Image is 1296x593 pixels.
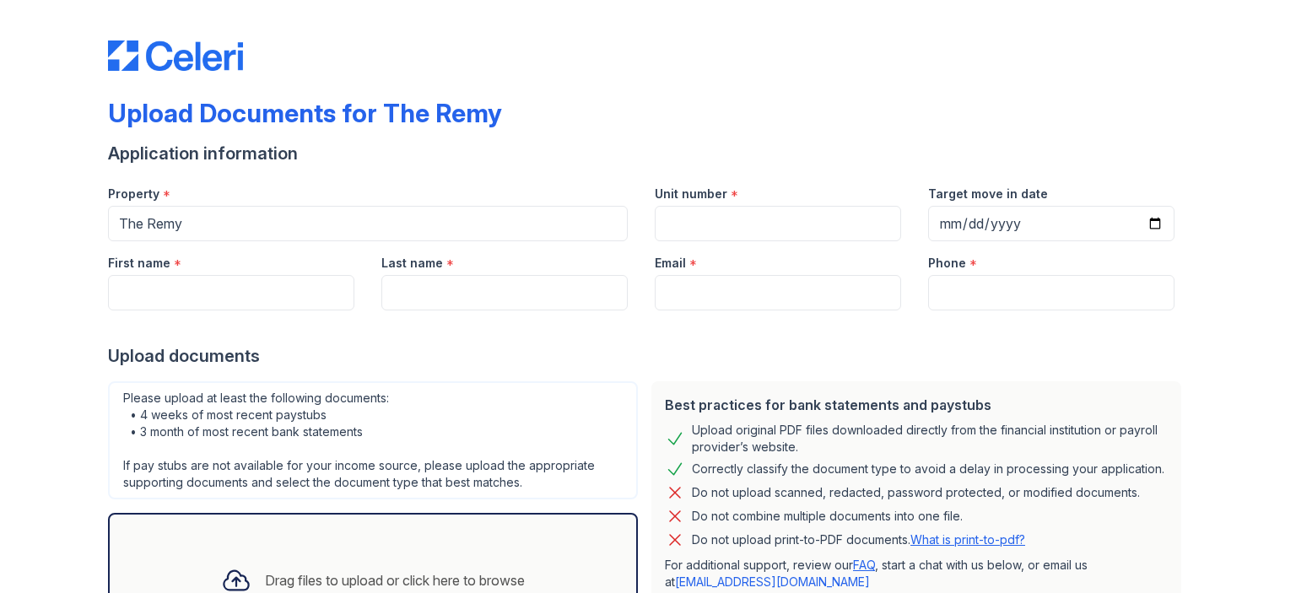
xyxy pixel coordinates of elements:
div: Do not upload scanned, redacted, password protected, or modified documents. [692,482,1140,503]
div: Upload Documents for The Remy [108,98,502,128]
label: Unit number [655,186,727,202]
div: Drag files to upload or click here to browse [265,570,525,590]
div: Correctly classify the document type to avoid a delay in processing your application. [692,459,1164,479]
label: First name [108,255,170,272]
div: Do not combine multiple documents into one file. [692,506,963,526]
div: Upload original PDF files downloaded directly from the financial institution or payroll provider’... [692,422,1168,456]
img: CE_Logo_Blue-a8612792a0a2168367f1c8372b55b34899dd931a85d93a1a3d3e32e68fde9ad4.png [108,40,243,71]
div: Best practices for bank statements and paystubs [665,395,1168,415]
a: FAQ [853,558,875,572]
a: What is print-to-pdf? [910,532,1025,547]
label: Target move in date [928,186,1048,202]
label: Last name [381,255,443,272]
div: Please upload at least the following documents: • 4 weeks of most recent paystubs • 3 month of mo... [108,381,638,499]
label: Email [655,255,686,272]
label: Phone [928,255,966,272]
p: Do not upload print-to-PDF documents. [692,531,1025,548]
div: Application information [108,142,1188,165]
div: Upload documents [108,344,1188,368]
label: Property [108,186,159,202]
p: For additional support, review our , start a chat with us below, or email us at [665,557,1168,590]
a: [EMAIL_ADDRESS][DOMAIN_NAME] [675,574,870,589]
